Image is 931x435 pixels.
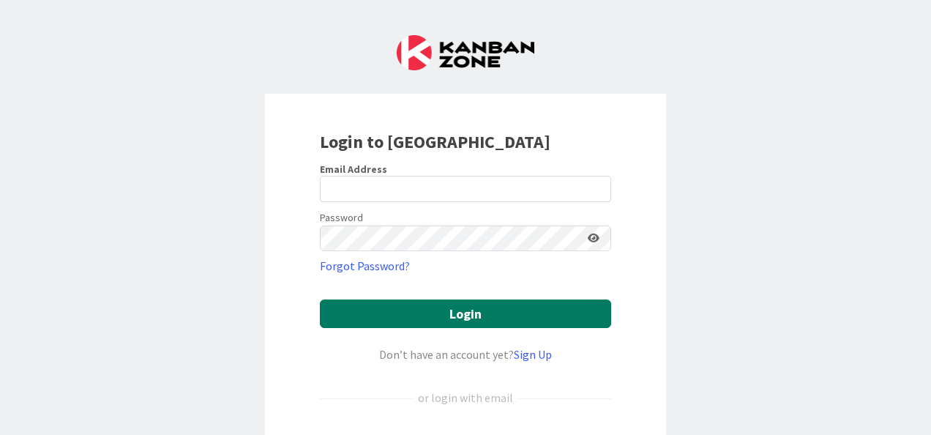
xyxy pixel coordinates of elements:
label: Email Address [320,163,387,176]
div: Don’t have an account yet? [320,346,611,363]
div: or login with email [414,389,517,406]
a: Forgot Password? [320,257,410,275]
a: Sign Up [514,347,552,362]
img: Kanban Zone [397,35,534,70]
b: Login to [GEOGRAPHIC_DATA] [320,130,550,153]
button: Login [320,300,611,328]
label: Password [320,210,363,226]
